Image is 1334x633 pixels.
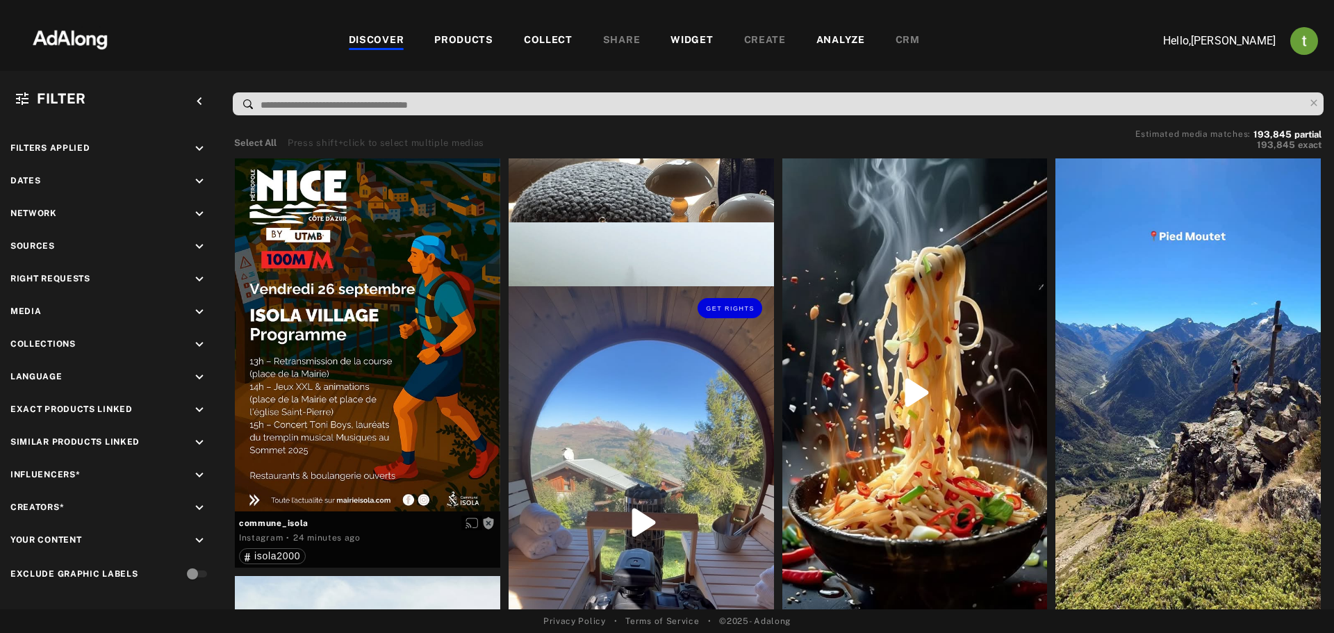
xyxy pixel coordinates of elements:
span: Collections [10,339,76,349]
span: Your Content [10,535,81,545]
i: keyboard_arrow_down [192,533,207,548]
a: Privacy Policy [543,615,606,627]
span: 193,845 [1257,140,1295,150]
i: keyboard_arrow_down [192,272,207,287]
i: keyboard_arrow_down [192,402,207,418]
div: ANALYZE [816,33,865,49]
span: 193,845 [1253,129,1292,140]
i: keyboard_arrow_down [192,435,207,450]
span: Rights not requested [482,518,495,527]
i: keyboard_arrow_down [192,468,207,483]
span: commune_isola [239,517,496,529]
button: Enable diffusion on this media [461,516,482,530]
i: keyboard_arrow_down [192,337,207,352]
span: Influencers* [10,470,80,479]
i: keyboard_arrow_left [192,94,207,109]
span: Right Requests [10,274,90,283]
span: Language [10,372,63,381]
div: WIDGET [670,33,713,49]
div: SHARE [603,33,641,49]
div: Press shift+click to select multiple medias [288,136,484,150]
button: 193,845exact [1135,138,1321,152]
span: • [614,615,618,627]
div: PRODUCTS [434,33,493,49]
span: Similar Products Linked [10,437,140,447]
span: Filter [37,90,86,107]
div: CRM [896,33,920,49]
time: 2025-09-19T13:15:54.000Z [293,533,361,543]
i: keyboard_arrow_down [192,500,207,516]
span: © 2025 - Adalong [719,615,791,627]
span: • [708,615,711,627]
p: Hello, [PERSON_NAME] [1137,33,1276,49]
button: Select All [234,136,277,150]
span: Dates [10,176,41,186]
div: Instagram [239,532,283,544]
span: Network [10,208,57,218]
img: ACg8ocJj1Mp6hOb8A41jL1uwSMxz7God0ICt0FEFk954meAQ=s96-c [1290,27,1318,55]
button: Account settings [1287,24,1321,58]
div: COLLECT [524,33,573,49]
span: Exact Products Linked [10,404,133,414]
span: Estimated media matches: [1135,129,1251,139]
i: keyboard_arrow_down [192,206,207,222]
div: DISCOVER [349,33,404,49]
span: Filters applied [10,143,90,153]
div: CREATE [744,33,786,49]
button: Get rights [698,298,761,318]
span: Media [10,306,42,316]
i: keyboard_arrow_down [192,304,207,320]
button: 193,845partial [1253,131,1321,138]
i: keyboard_arrow_down [192,239,207,254]
span: · [286,532,290,543]
span: isola2000 [254,550,300,561]
i: keyboard_arrow_down [192,174,207,189]
div: Exclude Graphic Labels [10,568,138,580]
i: keyboard_arrow_down [192,370,207,385]
img: 63233d7d88ed69de3c212112c67096b6.png [9,17,131,59]
a: Terms of Service [625,615,699,627]
span: Creators* [10,502,64,512]
div: isola2000 [245,551,300,561]
span: Get rights [706,305,755,312]
span: Sources [10,241,55,251]
i: keyboard_arrow_down [192,141,207,156]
